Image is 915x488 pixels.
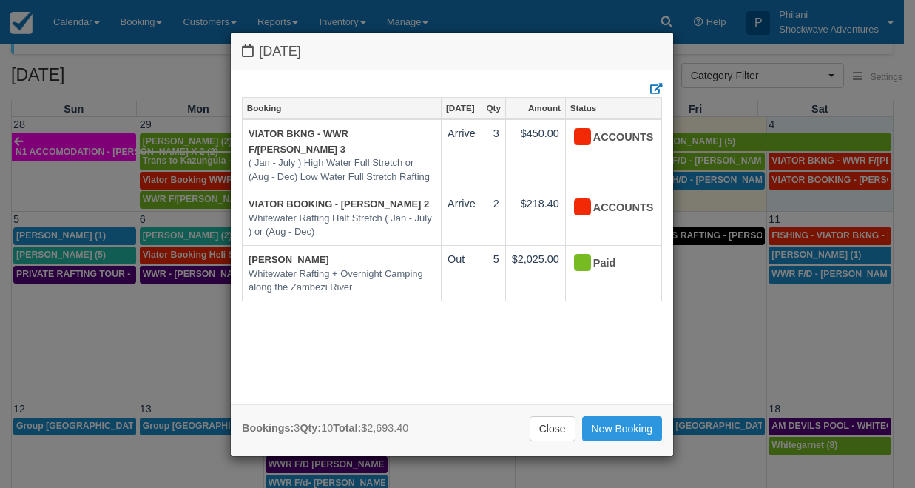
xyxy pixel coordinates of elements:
strong: Qty: [300,422,321,434]
td: $2,025.00 [505,245,565,301]
td: 2 [482,190,505,246]
strong: Bookings: [242,422,294,434]
a: [DATE] [442,98,482,118]
em: Whitewater Rafting + Overnight Camping along the Zambezi River [249,267,435,295]
td: Arrive [442,119,482,190]
a: VIATOR BKNG - WWR F/[PERSON_NAME] 3 [249,128,348,155]
div: ACCOUNTS [572,196,643,220]
div: 3 10 $2,693.40 [242,421,408,436]
td: Out [442,245,482,301]
a: [PERSON_NAME] [249,254,329,265]
h4: [DATE] [242,44,662,59]
a: Amount [506,98,565,118]
td: $450.00 [505,119,565,190]
em: ( Jan - July ) High Water Full Stretch or (Aug - Dec) Low Water Full Stretch Rafting [249,156,435,184]
strong: Total: [333,422,361,434]
td: Arrive [442,190,482,246]
a: Close [530,416,575,441]
a: Qty [482,98,505,118]
div: Paid [572,252,643,275]
a: Status [566,98,661,118]
em: Whitewater Rafting Half Stretch ( Jan - July ) or (Aug - Dec) [249,212,435,239]
a: New Booking [582,416,663,441]
a: Booking [243,98,441,118]
a: VIATOR BOOKING - [PERSON_NAME] 2 [249,198,429,210]
td: 3 [482,119,505,190]
td: 5 [482,245,505,301]
td: $218.40 [505,190,565,246]
div: ACCOUNTS [572,126,643,150]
